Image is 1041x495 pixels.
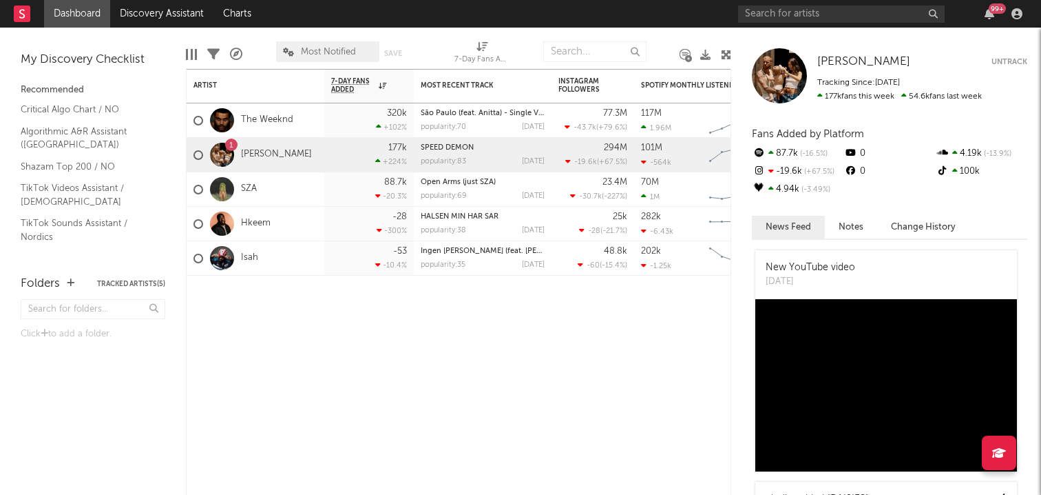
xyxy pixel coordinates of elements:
[522,192,545,200] div: [DATE]
[578,261,627,270] div: ( )
[377,226,407,235] div: -300 %
[21,216,151,244] a: TikTok Sounds Assistant / Nordics
[421,247,545,255] div: Ingen andre (feat. Chris Holsten)
[565,157,627,166] div: ( )
[641,109,662,118] div: 117M
[989,3,1006,14] div: 99 +
[843,145,935,163] div: 0
[574,159,597,166] span: -19.6k
[454,34,509,74] div: 7-Day Fans Added (7-Day Fans Added)
[393,247,407,256] div: -53
[241,252,258,264] a: Isah
[703,207,765,241] svg: Chart title
[384,178,407,187] div: 88.7k
[802,168,834,176] span: +67.5 %
[574,124,596,132] span: -43.7k
[570,192,627,201] div: ( )
[936,163,1027,181] div: 100k
[21,326,165,343] div: Click to add a folder.
[543,41,646,62] input: Search...
[522,158,545,165] div: [DATE]
[641,247,661,256] div: 202k
[384,50,402,57] button: Save
[641,143,662,152] div: 101M
[598,124,625,132] span: +79.6 %
[21,82,165,99] div: Recommended
[703,138,765,172] svg: Chart title
[641,212,661,221] div: 282k
[752,216,825,239] button: News Feed
[21,52,165,68] div: My Discovery Checklist
[388,143,407,152] div: 177k
[21,102,151,117] a: Critical Algo Chart / NO
[613,212,627,221] div: 25k
[588,228,600,235] span: -28
[603,109,627,118] div: 77.3M
[421,227,466,234] div: popularity: 38
[230,34,242,74] div: A&R Pipeline
[825,216,877,239] button: Notes
[421,81,524,90] div: Most Recent Track
[522,123,545,131] div: [DATE]
[186,34,197,74] div: Edit Columns
[421,123,466,131] div: popularity: 70
[21,276,60,292] div: Folders
[392,212,407,221] div: -28
[602,228,625,235] span: -21.7 %
[991,55,1027,69] button: Untrack
[421,213,498,221] a: HALSEN MIN HAR SÅR
[421,158,466,165] div: popularity: 83
[421,144,545,152] div: SPEED DEMON
[843,163,935,181] div: 0
[641,261,671,270] div: -1.25k
[752,145,843,163] div: 87.7k
[738,6,945,23] input: Search for artists
[375,261,407,270] div: -10.4 %
[421,110,545,117] div: São Paulo (feat. Anitta) - Single Version
[752,163,843,181] div: -19.6k
[604,247,627,256] div: 48.8k
[766,261,855,275] div: New YouTube video
[522,227,545,234] div: [DATE]
[375,157,407,166] div: +224 %
[421,261,465,269] div: popularity: 35
[522,261,545,269] div: [DATE]
[241,183,257,195] a: SZA
[21,299,165,319] input: Search for folders...
[421,179,545,186] div: Open Arms (just SZA)
[193,81,297,90] div: Artist
[21,159,151,174] a: Shazam Top 200 / NO
[97,281,165,287] button: Tracked Artists(5)
[331,77,375,94] span: 7-Day Fans Added
[421,179,496,186] a: Open Arms (just SZA)
[817,79,900,87] span: Tracking Since: [DATE]
[241,218,271,230] a: Hkeem
[579,193,602,201] span: -30.7k
[301,48,356,57] span: Most Notified
[604,143,627,152] div: 294M
[817,92,894,101] span: 177k fans this week
[421,144,474,152] a: SPEED DEMON
[387,109,407,118] div: 320k
[703,241,765,276] svg: Chart title
[703,103,765,138] svg: Chart title
[641,178,659,187] div: 70M
[641,192,660,201] div: 1M
[241,149,312,161] a: [PERSON_NAME]
[703,172,765,207] svg: Chart title
[207,34,220,74] div: Filters
[982,150,1011,158] span: -13.9 %
[241,114,293,126] a: The Weeknd
[421,192,467,200] div: popularity: 69
[936,145,1027,163] div: 4.19k
[454,52,509,68] div: 7-Day Fans Added (7-Day Fans Added)
[421,247,587,255] a: Ingen [PERSON_NAME] (feat. [PERSON_NAME])
[421,213,545,221] div: HALSEN MIN HAR SÅR
[752,181,843,199] div: 4.94k
[565,123,627,132] div: ( )
[798,150,828,158] span: -16.5 %
[21,124,151,152] a: Algorithmic A&R Assistant ([GEOGRAPHIC_DATA])
[641,158,671,167] div: -564k
[604,193,625,201] span: -227 %
[602,178,627,187] div: 23.4M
